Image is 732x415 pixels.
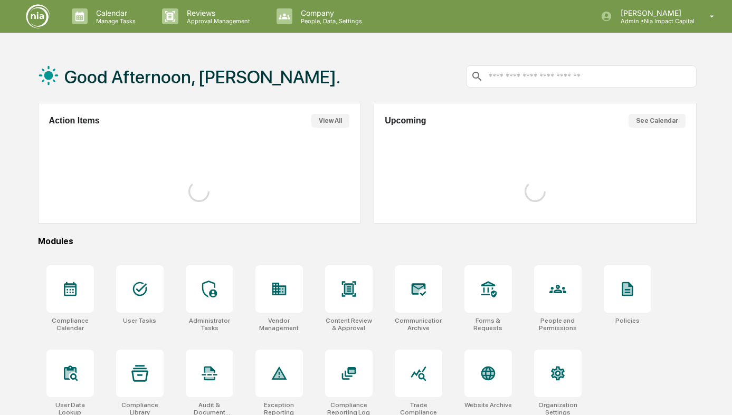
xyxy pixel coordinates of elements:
div: Vendor Management [255,317,303,332]
h2: Upcoming [385,116,426,126]
div: Modules [38,236,697,246]
div: Content Review & Approval [325,317,373,332]
p: Company [292,8,367,17]
p: Approval Management [178,17,255,25]
button: View All [311,114,349,128]
p: Manage Tasks [88,17,141,25]
div: Policies [615,317,640,324]
div: Forms & Requests [464,317,512,332]
div: Administrator Tasks [186,317,233,332]
img: logo [25,4,51,29]
p: People, Data, Settings [292,17,367,25]
div: Compliance Calendar [46,317,94,332]
p: Calendar [88,8,141,17]
p: [PERSON_NAME] [612,8,695,17]
div: Website Archive [464,401,512,409]
h2: Action Items [49,116,100,126]
button: See Calendar [629,114,686,128]
p: Reviews [178,8,255,17]
h1: Good Afternoon, [PERSON_NAME]. [64,66,340,88]
div: User Tasks [123,317,156,324]
div: People and Permissions [534,317,582,332]
p: Admin • Nia Impact Capital [612,17,695,25]
div: Communications Archive [395,317,442,332]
